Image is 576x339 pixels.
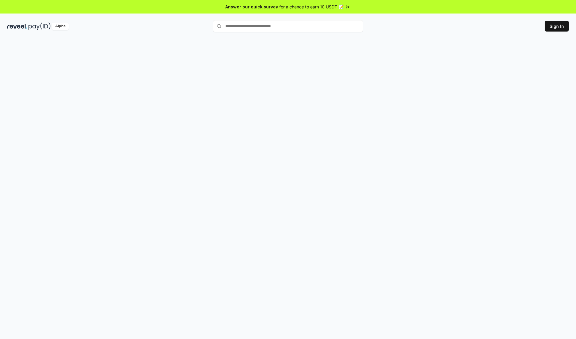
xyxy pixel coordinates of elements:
button: Sign In [545,21,569,32]
span: for a chance to earn 10 USDT 📝 [279,4,343,10]
div: Alpha [52,23,69,30]
img: reveel_dark [7,23,27,30]
span: Answer our quick survey [225,4,278,10]
img: pay_id [28,23,51,30]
